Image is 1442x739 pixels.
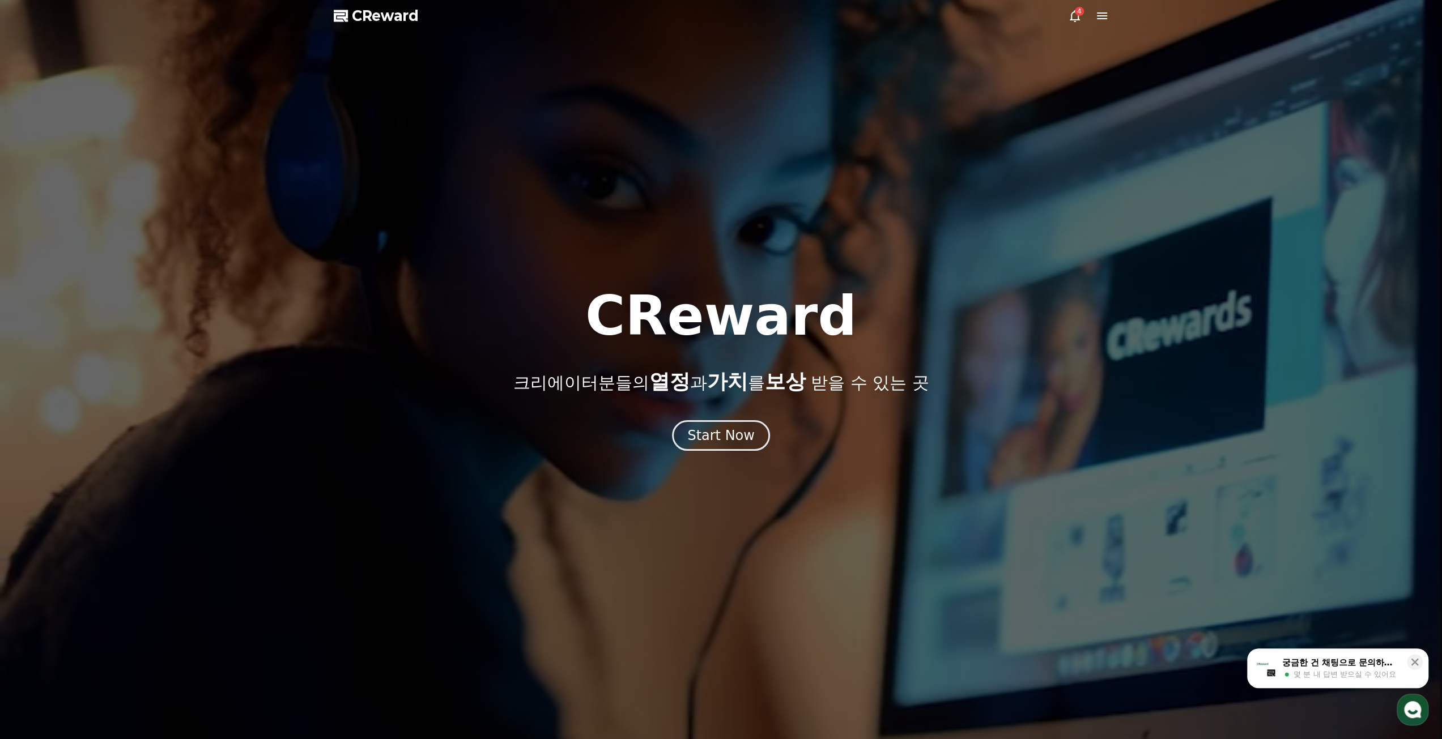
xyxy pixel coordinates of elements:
div: 4 [1075,7,1084,16]
button: Start Now [672,420,770,451]
a: 4 [1068,9,1082,23]
span: 가치 [707,370,747,393]
span: 열정 [649,370,690,393]
a: 설정 [146,359,218,387]
span: 대화 [104,377,117,386]
p: 크리에이터분들의 과 를 받을 수 있는 곳 [513,370,929,393]
h1: CReward [585,289,857,343]
span: 설정 [175,376,189,385]
a: CReward [334,7,419,25]
a: Start Now [672,432,770,442]
span: 홈 [36,376,42,385]
span: 보상 [764,370,805,393]
a: 홈 [3,359,75,387]
div: Start Now [687,426,755,445]
a: 대화 [75,359,146,387]
span: CReward [352,7,419,25]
